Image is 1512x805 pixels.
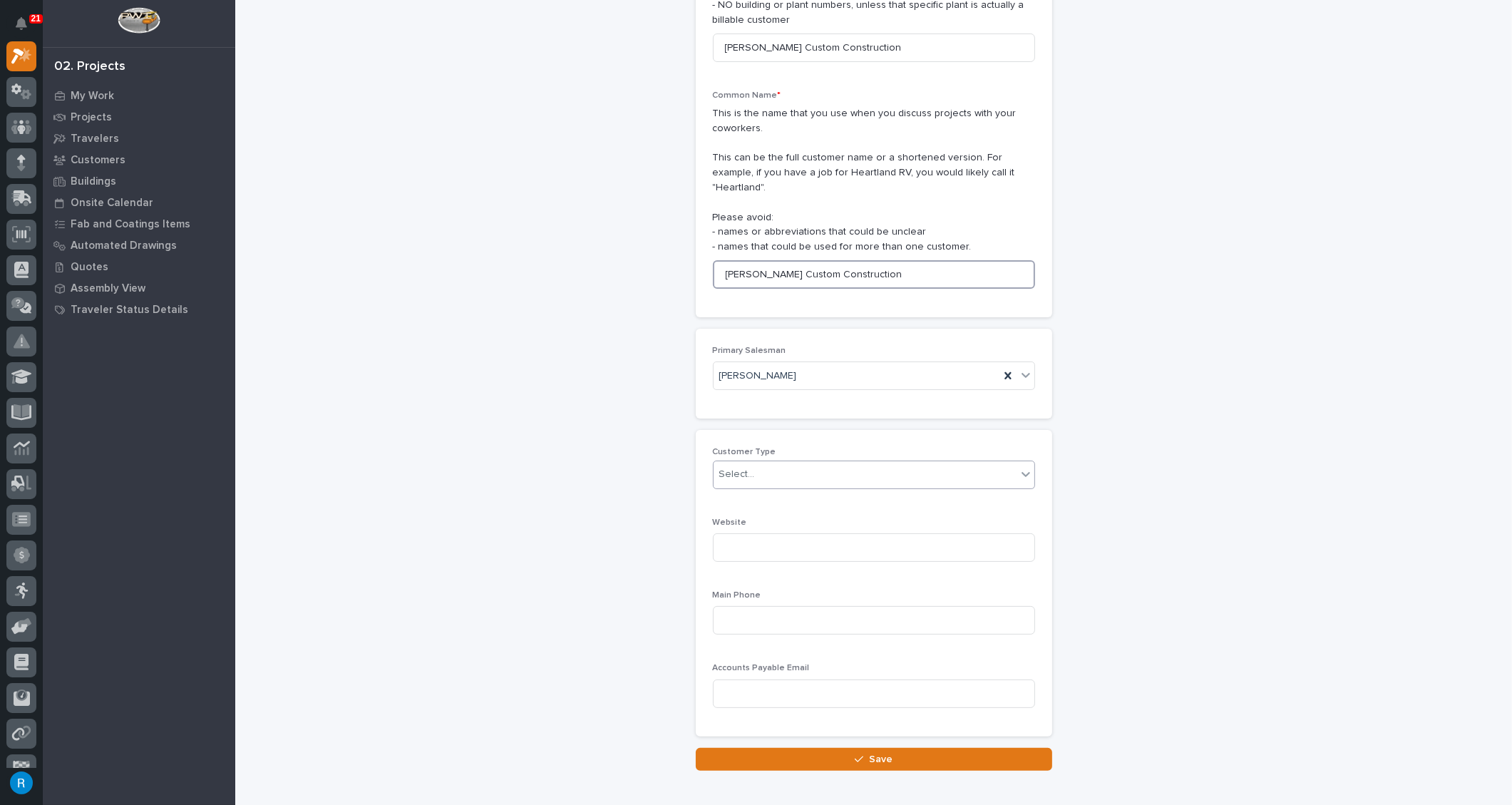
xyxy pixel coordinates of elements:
p: This is the name that you use when you discuss projects with your coworkers. This can be the full... [713,106,1035,255]
span: [PERSON_NAME] [719,369,797,384]
span: Primary Salesman [713,347,786,355]
a: Travelers [43,128,235,149]
a: Traveler Status Details [43,299,235,320]
button: Save [696,748,1052,771]
p: My Work [71,90,114,103]
span: Website [713,518,747,527]
a: Customers [43,149,235,170]
p: Projects [71,111,112,124]
div: 02. Projects [54,59,125,75]
p: 21 [31,14,41,24]
a: Assembly View [43,277,235,299]
a: Onsite Calendar [43,192,235,213]
div: Notifications21 [18,17,36,40]
button: Notifications [6,9,36,39]
p: Automated Drawings [71,240,177,252]
p: Customers [71,154,125,167]
span: Save [869,753,893,766]
a: My Work [43,85,235,106]
p: Fab and Coatings Items [71,218,190,231]
a: Quotes [43,256,235,277]
p: Assembly View [71,282,145,295]
p: Travelers [71,133,119,145]
p: Onsite Calendar [71,197,153,210]
button: users-avatar [6,768,36,798]
a: Fab and Coatings Items [43,213,235,235]
span: Common Name [713,91,781,100]
span: Accounts Payable Email [713,664,810,672]
a: Projects [43,106,235,128]
span: Customer Type [713,448,776,456]
p: Buildings [71,175,116,188]
p: Traveler Status Details [71,304,188,317]
img: Workspace Logo [118,7,160,34]
span: Main Phone [713,591,761,600]
p: Quotes [71,261,108,274]
a: Buildings [43,170,235,192]
div: Select... [719,467,755,482]
a: Automated Drawings [43,235,235,256]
